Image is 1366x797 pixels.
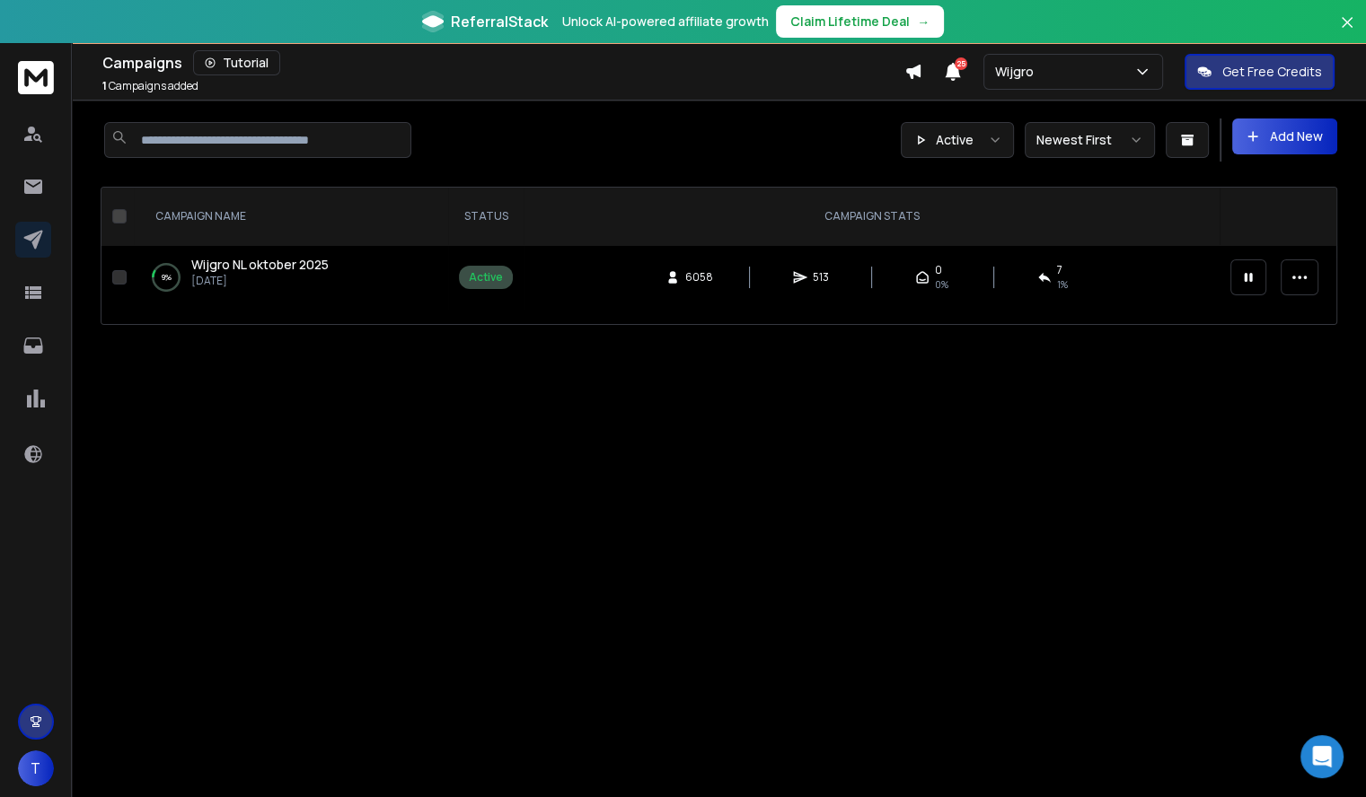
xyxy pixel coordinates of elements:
[1222,63,1322,81] p: Get Free Credits
[18,750,54,786] button: T
[935,263,942,277] span: 0
[813,270,831,285] span: 513
[935,277,948,292] span: 0%
[1057,263,1062,277] span: 7
[1185,54,1335,90] button: Get Free Credits
[1057,277,1068,292] span: 1 %
[469,270,503,285] div: Active
[936,131,974,149] p: Active
[776,5,944,38] button: Claim Lifetime Deal→
[1025,122,1155,158] button: Newest First
[448,188,524,245] th: STATUS
[134,188,448,245] th: CAMPAIGN NAME
[134,245,448,310] td: 9%Wijgro NL oktober 2025[DATE]
[955,57,967,70] span: 25
[102,50,904,75] div: Campaigns
[685,270,713,285] span: 6058
[191,256,329,273] span: Wijgro NL oktober 2025
[917,13,930,31] span: →
[451,11,548,32] span: ReferralStack
[102,78,107,93] span: 1
[1232,118,1337,154] button: Add New
[191,274,329,288] p: [DATE]
[1335,11,1359,54] button: Close banner
[102,79,198,93] p: Campaigns added
[162,268,172,286] p: 9 %
[562,13,769,31] p: Unlock AI-powered affiliate growth
[995,63,1041,81] p: Wijgro
[193,50,280,75] button: Tutorial
[1300,735,1344,778] div: Open Intercom Messenger
[524,188,1220,245] th: CAMPAIGN STATS
[191,256,329,274] a: Wijgro NL oktober 2025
